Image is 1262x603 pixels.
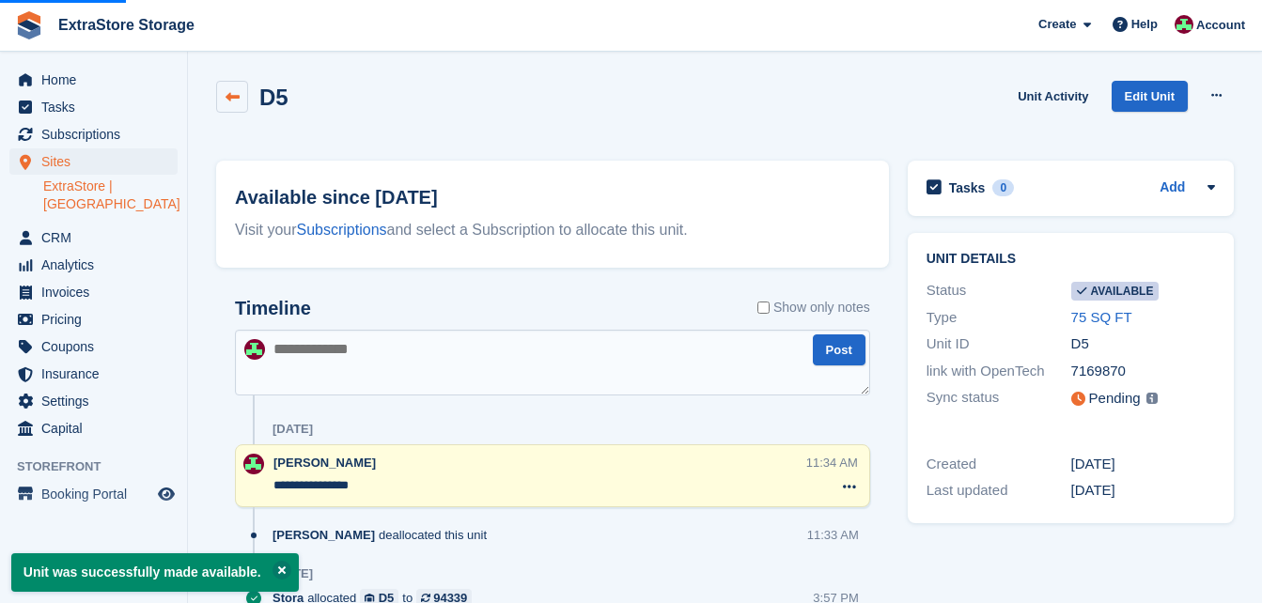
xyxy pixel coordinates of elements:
[1071,480,1216,502] div: [DATE]
[927,361,1071,382] div: link with OpenTech
[9,67,178,93] a: menu
[17,457,187,476] span: Storefront
[1160,178,1185,199] a: Add
[927,454,1071,475] div: Created
[41,94,154,120] span: Tasks
[41,481,154,507] span: Booking Portal
[235,298,311,319] h2: Timeline
[41,279,154,305] span: Invoices
[1071,333,1216,355] div: D5
[9,306,178,332] a: menu
[1071,309,1132,325] a: 75 SQ FT
[235,183,870,211] h2: Available since [DATE]
[15,11,43,39] img: stora-icon-8386f47178a22dfd0bd8f6a31ec36ba5ce8667c1dd55bd0f319d3a0aa187defe.svg
[155,483,178,505] a: Preview store
[1010,81,1096,112] a: Unit Activity
[9,333,178,360] a: menu
[813,334,865,365] button: Post
[806,454,858,472] div: 11:34 AM
[273,422,313,437] div: [DATE]
[273,526,496,544] div: deallocated this unit
[9,94,178,120] a: menu
[757,298,770,317] input: Show only notes
[9,148,178,175] a: menu
[1071,361,1216,382] div: 7169870
[927,252,1216,267] h2: Unit details
[273,456,376,470] span: [PERSON_NAME]
[927,307,1071,329] div: Type
[41,333,154,360] span: Coupons
[1175,15,1193,34] img: Chelsea Parker
[43,178,178,213] a: ExtraStore | [GEOGRAPHIC_DATA]
[9,121,178,147] a: menu
[992,179,1014,196] div: 0
[244,339,265,360] img: Chelsea Parker
[9,279,178,305] a: menu
[9,388,178,414] a: menu
[41,224,154,251] span: CRM
[9,481,178,507] a: menu
[41,67,154,93] span: Home
[1112,81,1188,112] a: Edit Unit
[1146,393,1158,404] img: icon-info-grey-7440780725fd019a000dd9b08b2336e03edf1995a4989e88bcd33f0948082b44.svg
[9,361,178,387] a: menu
[41,388,154,414] span: Settings
[41,306,154,332] span: Pricing
[807,526,859,544] div: 11:33 AM
[927,333,1071,355] div: Unit ID
[9,415,178,441] a: menu
[41,361,154,387] span: Insurance
[235,219,870,241] div: Visit your and select a Subscription to allocate this unit.
[9,224,178,251] a: menu
[41,121,154,147] span: Subscriptions
[9,252,178,278] a: menu
[949,179,986,196] h2: Tasks
[41,148,154,175] span: Sites
[1071,282,1160,301] span: Available
[41,415,154,441] span: Capital
[273,526,375,544] span: [PERSON_NAME]
[11,553,299,592] p: Unit was successfully made available.
[297,222,387,238] a: Subscriptions
[1038,15,1076,34] span: Create
[41,252,154,278] span: Analytics
[927,480,1071,502] div: Last updated
[1089,388,1141,410] div: Pending
[927,387,1071,410] div: Sync status
[1071,454,1216,475] div: [DATE]
[1196,16,1245,35] span: Account
[927,280,1071,301] div: Status
[243,454,264,474] img: Chelsea Parker
[51,9,202,40] a: ExtraStore Storage
[1131,15,1158,34] span: Help
[259,85,288,110] h2: D5
[757,298,870,317] label: Show only notes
